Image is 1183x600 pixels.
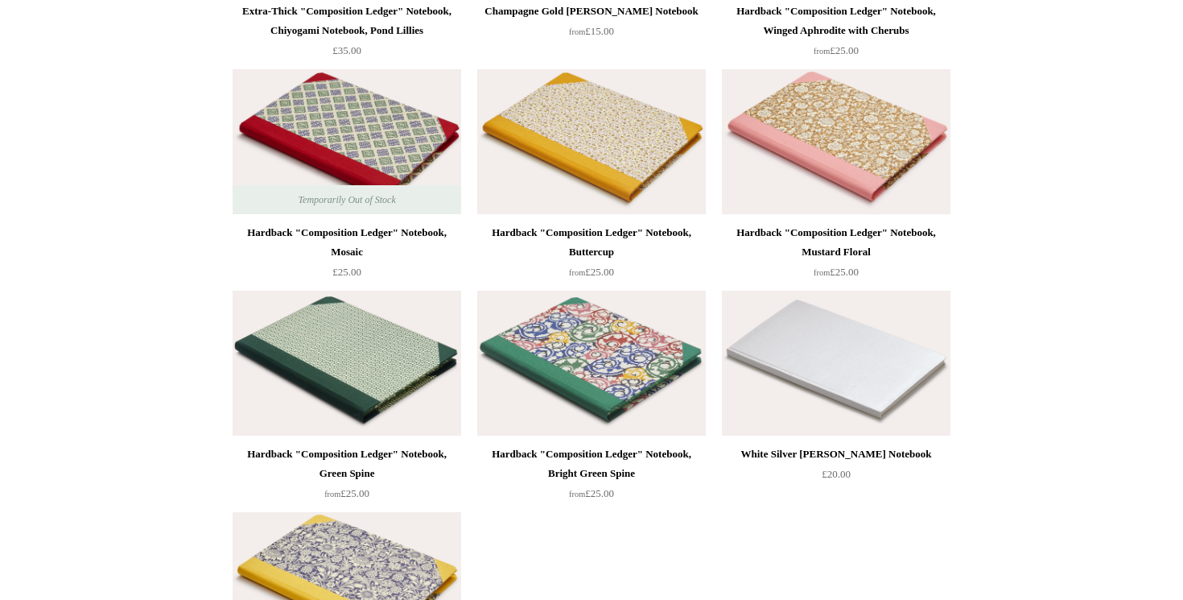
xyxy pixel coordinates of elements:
span: £25.00 [814,44,859,56]
a: Hardback "Composition Ledger" Notebook, Winged Aphrodite with Cherubs from£25.00 [722,2,950,68]
a: Hardback "Composition Ledger" Notebook, Mustard Floral Hardback "Composition Ledger" Notebook, Mu... [722,69,950,214]
div: Hardback "Composition Ledger" Notebook, Mosaic [237,223,457,262]
span: from [569,27,585,36]
div: Hardback "Composition Ledger" Notebook, Buttercup [481,223,702,262]
img: White Silver Dressco Notebook [722,291,950,436]
a: Hardback "Composition Ledger" Notebook, Bright Green Spine from£25.00 [477,445,706,511]
a: Extra-Thick "Composition Ledger" Notebook, Chiyogami Notebook, Pond Lillies £35.00 [233,2,461,68]
span: from [814,47,830,56]
img: Hardback "Composition Ledger" Notebook, Bright Green Spine [477,291,706,436]
div: Hardback "Composition Ledger" Notebook, Bright Green Spine [481,445,702,483]
span: from [324,490,340,499]
span: from [569,490,585,499]
img: Hardback "Composition Ledger" Notebook, Mosaic [233,69,461,214]
span: £35.00 [332,44,361,56]
div: Hardback "Composition Ledger" Notebook, Winged Aphrodite with Cherubs [726,2,946,40]
a: Hardback "Composition Ledger" Notebook, Mustard Floral from£25.00 [722,223,950,289]
a: Champagne Gold [PERSON_NAME] Notebook from£15.00 [477,2,706,68]
a: Hardback "Composition Ledger" Notebook, Mosaic Hardback "Composition Ledger" Notebook, Mosaic Tem... [233,69,461,214]
a: Hardback "Composition Ledger" Notebook, Green Spine from£25.00 [233,445,461,511]
span: £25.00 [569,487,614,499]
span: Temporarily Out of Stock [282,185,411,214]
img: Hardback "Composition Ledger" Notebook, Mustard Floral [722,69,950,214]
a: Hardback "Composition Ledger" Notebook, Green Spine Hardback "Composition Ledger" Notebook, Green... [233,291,461,436]
a: Hardback "Composition Ledger" Notebook, Bright Green Spine Hardback "Composition Ledger" Notebook... [477,291,706,436]
div: Hardback "Composition Ledger" Notebook, Green Spine [237,445,457,483]
span: £25.00 [814,266,859,278]
a: Hardback "Composition Ledger" Notebook, Mosaic £25.00 [233,223,461,289]
img: Hardback "Composition Ledger" Notebook, Buttercup [477,69,706,214]
a: White Silver [PERSON_NAME] Notebook £20.00 [722,445,950,511]
div: White Silver [PERSON_NAME] Notebook [726,445,946,464]
span: £25.00 [324,487,369,499]
span: £15.00 [569,25,614,37]
span: £25.00 [332,266,361,278]
span: from [814,268,830,277]
div: Hardback "Composition Ledger" Notebook, Mustard Floral [726,223,946,262]
div: Champagne Gold [PERSON_NAME] Notebook [481,2,702,21]
a: Hardback "Composition Ledger" Notebook, Buttercup Hardback "Composition Ledger" Notebook, Buttercup [477,69,706,214]
img: Hardback "Composition Ledger" Notebook, Green Spine [233,291,461,436]
a: White Silver Dressco Notebook White Silver Dressco Notebook [722,291,950,436]
a: Hardback "Composition Ledger" Notebook, Buttercup from£25.00 [477,223,706,289]
span: from [569,268,585,277]
span: £20.00 [822,468,851,480]
span: £25.00 [569,266,614,278]
div: Extra-Thick "Composition Ledger" Notebook, Chiyogami Notebook, Pond Lillies [237,2,457,40]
